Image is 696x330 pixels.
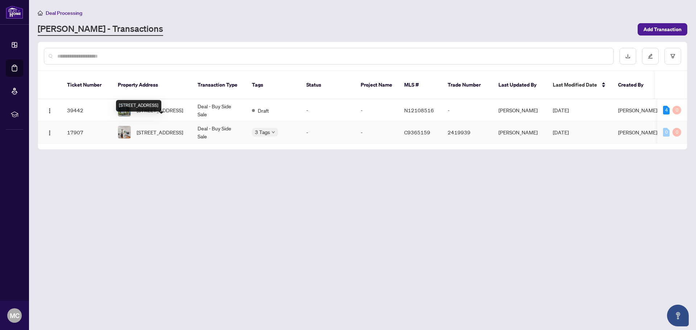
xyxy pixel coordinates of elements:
span: [DATE] [553,107,569,113]
span: [PERSON_NAME] [618,129,657,135]
span: [STREET_ADDRESS] [137,128,183,136]
span: [PERSON_NAME] [618,107,657,113]
span: N12108516 [404,107,434,113]
img: Logo [47,130,53,136]
td: [PERSON_NAME] [493,99,547,121]
span: C9365159 [404,129,430,135]
span: home [38,11,43,16]
span: [DATE] [553,129,569,135]
span: download [625,54,630,59]
a: [PERSON_NAME] - Transactions [38,23,163,36]
td: - [301,121,355,143]
span: Draft [258,106,269,114]
th: Last Updated By [493,71,547,99]
td: - [301,99,355,121]
th: Transaction Type [192,71,246,99]
button: filter [664,48,681,64]
th: Last Modified Date [547,71,612,99]
img: Logo [47,108,53,114]
button: edit [642,48,659,64]
span: Add Transaction [643,24,681,35]
th: Created By [612,71,656,99]
button: Open asap [667,305,689,326]
img: logo [6,5,23,19]
th: Status [301,71,355,99]
button: download [620,48,636,64]
td: 2419939 [442,121,493,143]
span: edit [648,54,653,59]
td: Deal - Buy Side Sale [192,121,246,143]
div: [STREET_ADDRESS] [116,100,161,112]
span: Deal Processing [46,10,82,16]
div: 4 [663,106,670,114]
th: MLS # [398,71,442,99]
button: Logo [44,126,55,138]
td: - [442,99,493,121]
td: Deal - Buy Side Sale [192,99,246,121]
span: Last Modified Date [553,81,597,89]
th: Property Address [112,71,192,99]
td: 17907 [61,121,112,143]
th: Trade Number [442,71,493,99]
img: thumbnail-img [118,126,130,138]
div: 0 [672,106,681,114]
div: 0 [672,128,681,137]
span: 3 Tags [255,128,270,136]
td: [PERSON_NAME] [493,121,547,143]
td: 39442 [61,99,112,121]
span: MC [10,310,20,321]
th: Ticket Number [61,71,112,99]
button: Logo [44,104,55,116]
span: down [272,130,275,134]
span: filter [670,54,675,59]
th: Tags [246,71,301,99]
button: Add Transaction [638,23,687,35]
td: - [355,99,398,121]
div: 0 [663,128,670,137]
th: Project Name [355,71,398,99]
td: - [355,121,398,143]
